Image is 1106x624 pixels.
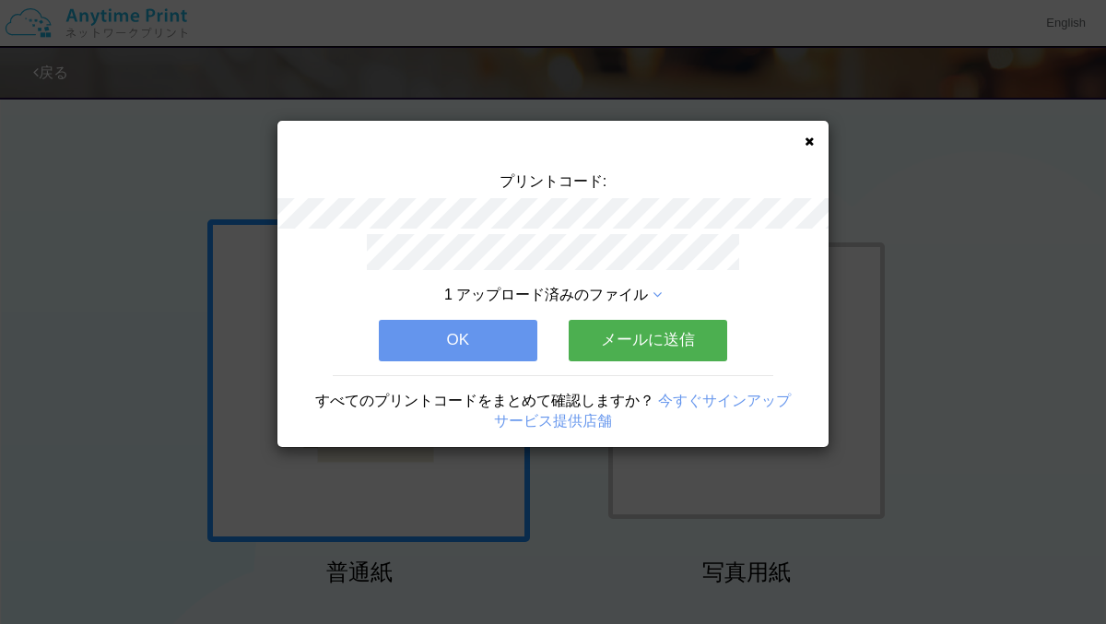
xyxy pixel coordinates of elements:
a: 今すぐサインアップ [658,393,791,408]
a: サービス提供店舗 [494,413,612,429]
span: プリントコード: [500,173,606,189]
button: OK [379,320,537,360]
span: すべてのプリントコードをまとめて確認しますか？ [315,393,654,408]
button: メールに送信 [569,320,727,360]
span: 1 アップロード済みのファイル [444,287,648,302]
